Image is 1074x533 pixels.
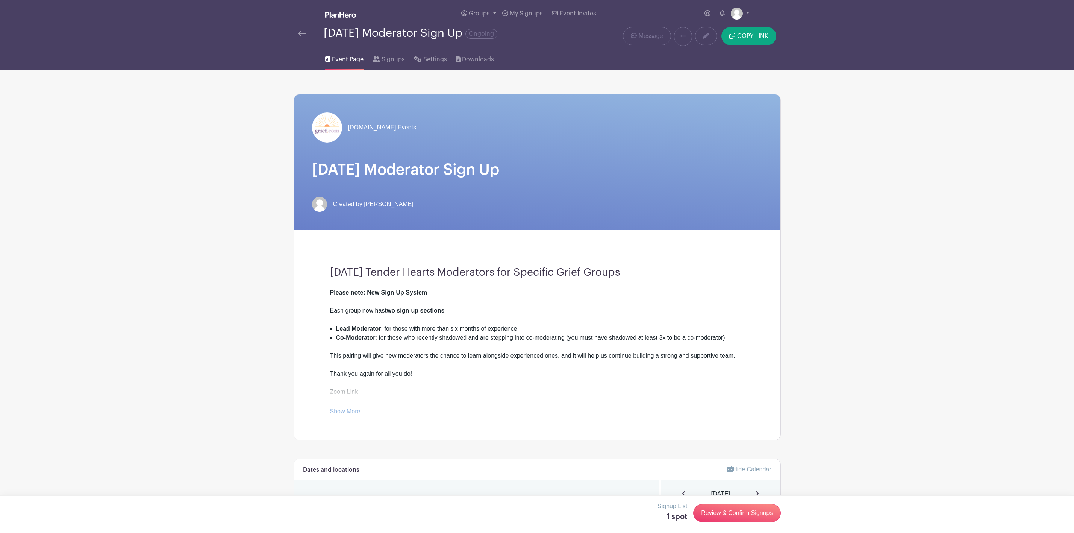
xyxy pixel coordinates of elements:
li: : for those who recently shadowed and are stepping into co-moderating (you must have shadowed at ... [336,333,744,351]
a: Hide Calendar [727,466,771,472]
span: Created by [PERSON_NAME] [333,200,414,209]
img: grief-logo-planhero.png [312,112,342,143]
li: : for those with more than six months of experience [336,324,744,333]
img: default-ce2991bfa6775e67f084385cd625a349d9dcbb7a52a09fb2fda1e96e2d18dcdb.png [731,8,743,20]
span: [DOMAIN_NAME] Events [348,123,416,132]
span: Downloads [462,55,494,64]
a: [URL][DOMAIN_NAME] [330,398,394,404]
a: Review & Confirm Signups [693,504,780,522]
span: Event Page [332,55,364,64]
img: default-ce2991bfa6775e67f084385cd625a349d9dcbb7a52a09fb2fda1e96e2d18dcdb.png [312,197,327,212]
h6: Dates and locations [303,466,359,474]
h5: 1 spot [657,512,687,521]
div: Each group now has [330,306,744,324]
div: This pairing will give new moderators the chance to learn alongside experienced ones, and it will... [330,351,744,415]
span: Settings [423,55,447,64]
strong: Please note: New Sign-Up System [330,289,427,296]
span: Groups [469,11,490,17]
h1: [DATE] Moderator Sign Up [312,161,762,179]
strong: Co-Moderator [336,334,376,341]
span: COPY LINK [737,33,768,39]
a: Event Page [325,46,364,70]
img: back-arrow-29a5d9b10d5bd6ae65dc969a981735edf675c4d7a1fe02e03b50dbd4ba3cdb55.svg [298,31,306,36]
span: Signups [382,55,405,64]
p: Signup List [657,502,687,511]
button: COPY LINK [721,27,776,45]
strong: two sign-up sections [385,307,444,314]
span: Event Invites [560,11,596,17]
a: Settings [414,46,447,70]
div: [DATE] Moderator Sign Up [324,27,497,39]
span: [DATE] [711,489,730,498]
a: Signups [373,46,405,70]
span: Message [639,32,663,41]
span: My Signups [510,11,543,17]
span: Ongoing [465,29,497,39]
strong: Lead Moderator [336,325,381,332]
a: Show More [330,408,361,418]
a: Message [623,27,671,45]
h3: [DATE] Tender Hearts Moderators for Specific Grief Groups [330,266,744,279]
a: Downloads [456,46,494,70]
img: logo_white-6c42ec7e38ccf1d336a20a19083b03d10ae64f83f12c07503d8b9e83406b4c7d.svg [325,12,356,18]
